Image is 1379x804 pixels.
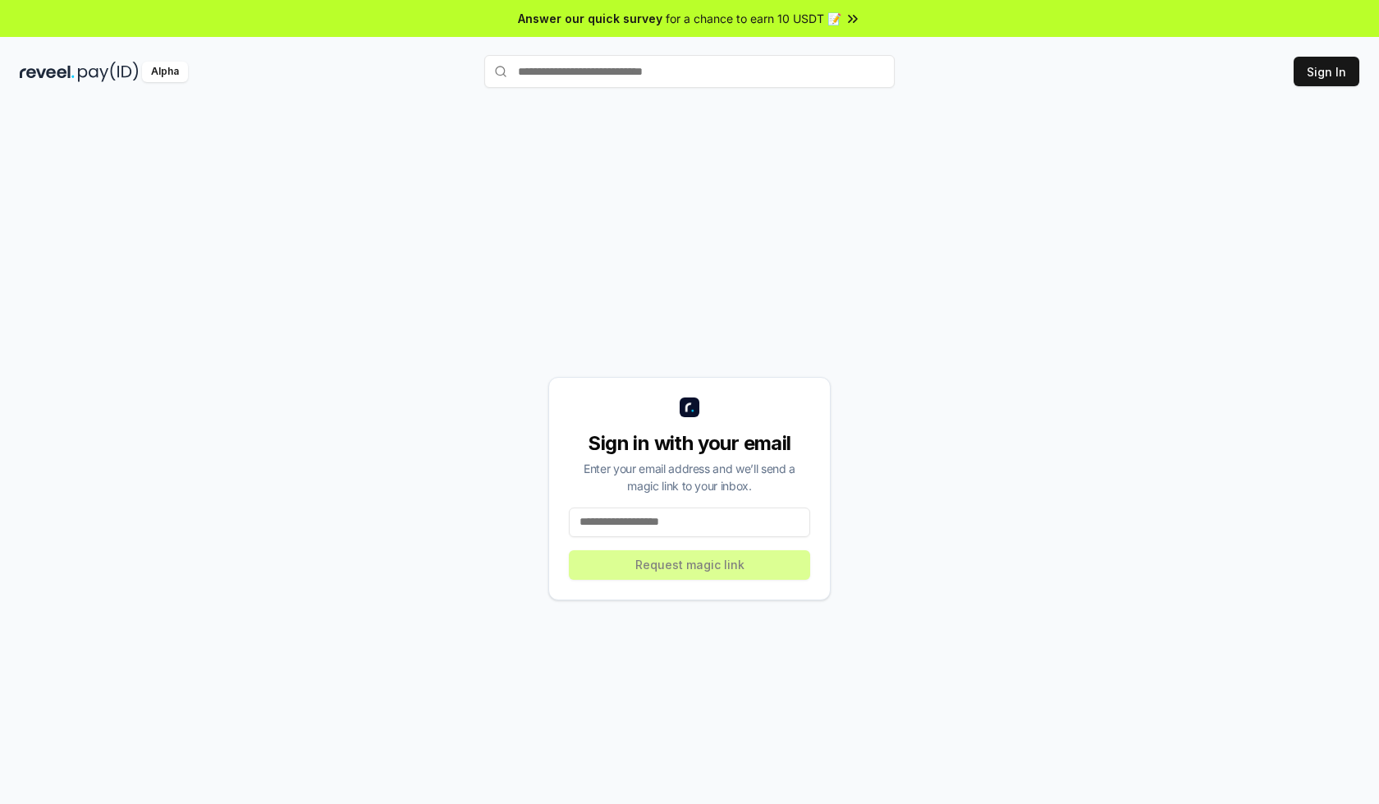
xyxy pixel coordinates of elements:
[142,62,188,82] div: Alpha
[20,62,75,82] img: reveel_dark
[569,430,810,457] div: Sign in with your email
[78,62,139,82] img: pay_id
[518,10,662,27] span: Answer our quick survey
[680,397,699,417] img: logo_small
[569,460,810,494] div: Enter your email address and we’ll send a magic link to your inbox.
[666,10,841,27] span: for a chance to earn 10 USDT 📝
[1294,57,1359,86] button: Sign In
